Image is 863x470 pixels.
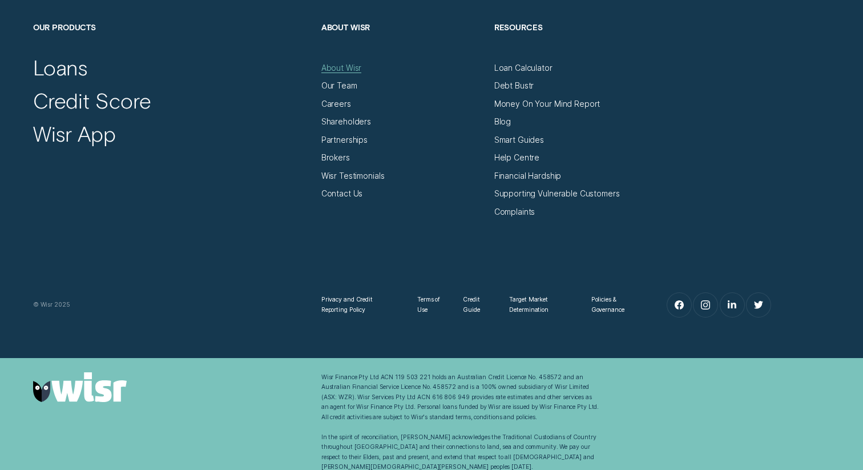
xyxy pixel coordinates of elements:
[33,54,88,81] a: Loans
[494,81,534,91] a: Debt Bustr
[463,295,491,315] a: Credit Guide
[321,81,357,91] a: Our Team
[494,135,544,145] a: Smart Guides
[321,152,350,163] a: Brokers
[321,295,400,315] a: Privacy and Credit Reporting Policy
[494,152,539,163] a: Help Centre
[693,293,717,317] a: Instagram
[33,120,116,147] a: Wisr App
[28,300,316,310] div: © Wisr 2025
[494,117,511,127] a: Blog
[720,293,744,317] a: LinkedIn
[33,22,312,63] h2: Our Products
[321,135,368,145] a: Partnerships
[33,372,127,403] img: Wisr
[494,171,561,181] a: Financial Hardship
[494,188,620,199] a: Supporting Vulnerable Customers
[667,293,691,317] a: Facebook
[494,63,553,73] a: Loan Calculator
[321,117,371,127] a: Shareholders
[494,22,658,63] h2: Resources
[494,207,535,217] a: Complaints
[33,87,151,114] a: Credit Score
[417,295,445,315] a: Terms of Use
[321,99,351,109] a: Careers
[747,293,771,317] a: Twitter
[321,22,485,63] h2: About Wisr
[509,295,573,315] a: Target Market Determination
[321,171,385,181] a: Wisr Testimonials
[321,188,363,199] a: Contact Us
[494,99,600,109] a: Money On Your Mind Report
[591,295,639,315] a: Policies & Governance
[321,63,362,73] a: About Wisr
